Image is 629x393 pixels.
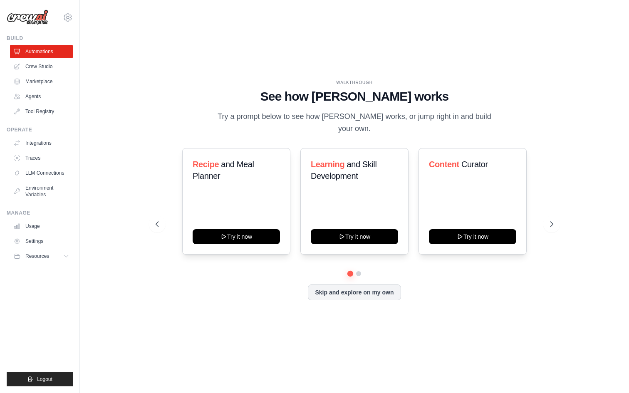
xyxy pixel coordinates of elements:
[10,75,73,88] a: Marketplace
[311,160,376,180] span: and Skill Development
[37,376,52,383] span: Logout
[429,160,459,169] span: Content
[215,111,494,135] p: Try a prompt below to see how [PERSON_NAME] works, or jump right in and build your own.
[193,160,219,169] span: Recipe
[10,250,73,263] button: Resources
[308,284,401,300] button: Skip and explore on my own
[10,105,73,118] a: Tool Registry
[10,151,73,165] a: Traces
[10,136,73,150] a: Integrations
[7,372,73,386] button: Logout
[156,89,554,104] h1: See how [PERSON_NAME] works
[10,181,73,201] a: Environment Variables
[7,126,73,133] div: Operate
[7,210,73,216] div: Manage
[10,90,73,103] a: Agents
[10,166,73,180] a: LLM Connections
[193,229,280,244] button: Try it now
[10,220,73,233] a: Usage
[193,160,254,180] span: and Meal Planner
[587,353,629,393] iframe: Chat Widget
[156,79,554,86] div: WALKTHROUGH
[7,10,48,25] img: Logo
[7,35,73,42] div: Build
[461,160,488,169] span: Curator
[25,253,49,260] span: Resources
[10,45,73,58] a: Automations
[10,60,73,73] a: Crew Studio
[429,229,516,244] button: Try it now
[311,229,398,244] button: Try it now
[10,235,73,248] a: Settings
[311,160,344,169] span: Learning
